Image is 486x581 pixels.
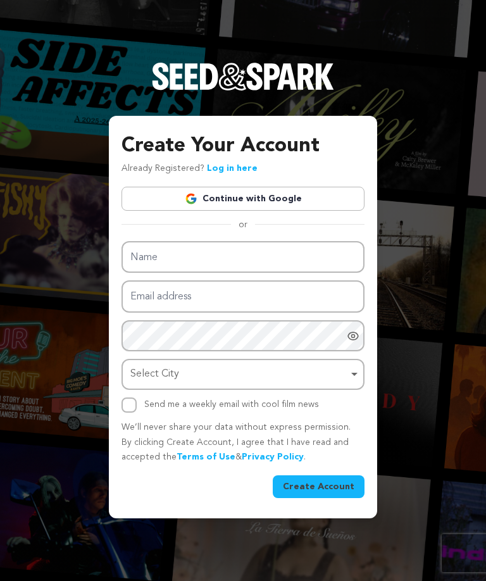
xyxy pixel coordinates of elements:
[273,475,364,498] button: Create Account
[152,63,334,91] img: Seed&Spark Logo
[121,420,364,465] p: We’ll never share your data without express permission. By clicking Create Account, I agree that ...
[121,161,258,177] p: Already Registered?
[152,63,334,116] a: Seed&Spark Homepage
[242,453,304,461] a: Privacy Policy
[177,453,235,461] a: Terms of Use
[121,241,364,273] input: Name
[347,330,359,342] a: Show password as plain text. Warning: this will display your password on the screen.
[231,218,255,231] span: or
[130,365,348,384] div: Select City
[121,280,364,313] input: Email address
[185,192,197,205] img: Google logo
[121,187,364,211] a: Continue with Google
[207,164,258,173] a: Log in here
[121,131,364,161] h3: Create Your Account
[144,400,319,409] label: Send me a weekly email with cool film news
